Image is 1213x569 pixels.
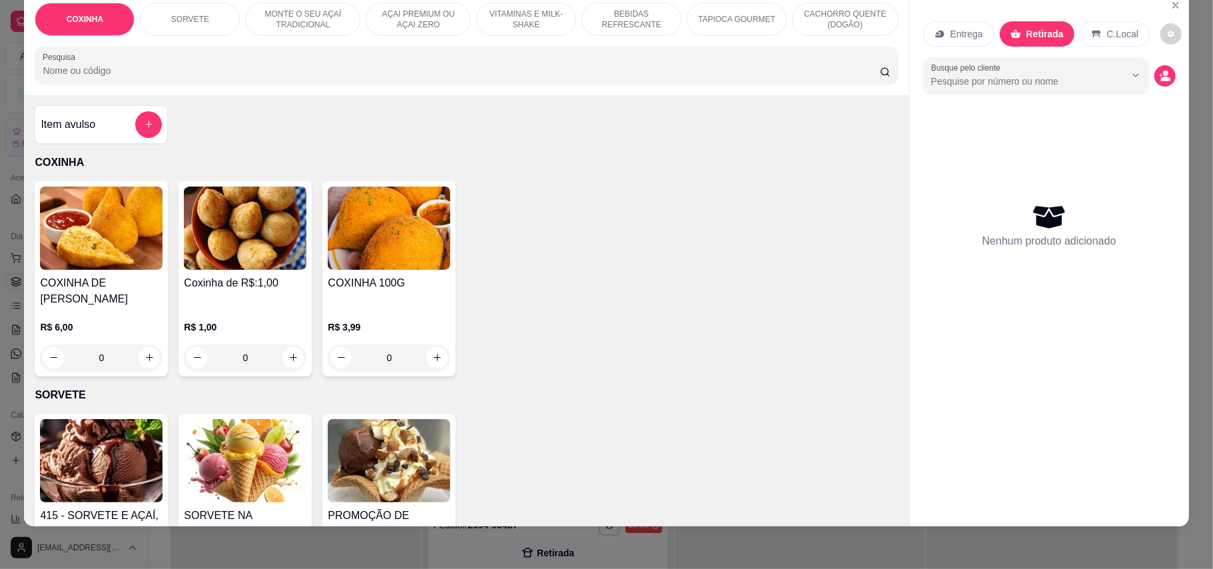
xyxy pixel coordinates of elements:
h4: Coxinha de R$:1,00 [184,275,306,291]
h4: SORVETE NA CASQUINHA [184,508,306,540]
img: product-image [328,187,450,270]
h4: 415 - SORVETE E AÇAÍ, NO PESO Kg [40,508,163,540]
p: Retirada [1026,27,1064,41]
button: increase-product-quantity [282,347,304,368]
label: Pesquisa [43,51,80,63]
p: R$ 6,00 [40,320,163,334]
button: decrease-product-quantity [187,347,208,368]
h4: PROMOÇÃO DE SORVETE 🍨 [328,508,450,540]
p: C.Local [1107,27,1138,41]
button: increase-product-quantity [426,347,448,368]
input: Busque pelo cliente [931,75,1104,88]
p: COXINHA [67,14,103,25]
p: R$ 1,00 [184,320,306,334]
p: MONTE O SEU AÇAÍ TRADICIONAL [256,9,349,30]
button: add-separate-item [135,111,162,138]
p: TAPIOCA GOURMET [698,14,775,25]
p: SORVETE [35,387,898,403]
img: product-image [40,419,163,502]
button: Show suggestions [1125,65,1146,86]
img: product-image [328,419,450,502]
button: decrease-product-quantity [1154,65,1176,87]
input: Pesquisa [43,64,879,77]
p: Nenhum produto adicionado [983,233,1116,249]
h4: Item avulso [41,117,95,133]
p: COXINHA [35,155,898,171]
label: Busque pelo cliente [931,62,1005,73]
p: AÇAI PREMIUM OU AÇAI ZERO [377,9,460,30]
p: SORVETE [171,14,209,25]
p: R$ 3,99 [328,320,450,334]
button: decrease-product-quantity [330,347,352,368]
h4: COXINHA 100G [328,275,450,291]
p: Entrega [951,27,983,41]
h4: COXINHA DE [PERSON_NAME] [40,275,163,307]
img: product-image [184,419,306,502]
p: VITAMINAS E MILK-SHAKE [488,9,565,30]
button: decrease-product-quantity [1160,23,1182,45]
p: BEBIDAS REFRESCANTE [593,9,670,30]
img: product-image [40,187,163,270]
img: product-image [184,187,306,270]
p: CACHORRO QUENTE (DOGÃO) [803,9,887,30]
